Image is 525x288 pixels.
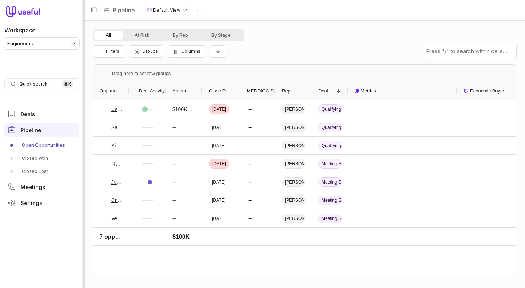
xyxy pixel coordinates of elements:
[111,196,123,205] a: Crisp Q4
[318,214,342,223] span: Meeting Set
[172,141,176,150] span: --
[4,180,79,193] a: Meetings
[113,6,135,15] a: Pipeline
[248,214,252,223] div: --
[4,139,79,151] a: Open Opportunities
[106,48,120,54] span: Filters
[4,107,79,121] a: Deals
[248,105,252,114] div: --
[282,141,305,150] span: [PERSON_NAME]
[209,87,232,95] span: Close Date
[172,87,189,95] span: Amount
[172,105,187,114] span: $100K
[318,104,342,114] span: Qualifying
[248,178,252,186] div: --
[212,106,226,112] time: [DATE]
[423,44,516,59] input: Press "/" to search within cells...
[161,31,200,40] button: By Rep
[282,177,305,187] span: [PERSON_NAME]
[111,141,123,150] a: SimpliGov Q3
[139,87,165,95] span: Deal Activity
[212,125,226,130] time: [DATE]
[248,196,252,205] div: --
[212,161,226,167] time: [DATE]
[212,197,226,203] time: [DATE]
[94,31,123,40] button: All
[111,214,123,223] a: Vercel - Q4
[172,214,176,223] span: --
[19,81,51,87] span: Quick search...
[248,159,252,168] div: --
[100,87,123,95] span: Opportunity
[4,153,79,164] a: Closed Won
[318,177,342,187] span: Meeting Set
[88,4,99,15] button: Collapse sidebar
[172,196,176,205] span: --
[142,48,158,54] span: Groups
[361,87,376,95] span: Metrics
[93,45,124,58] button: Filter Pipeline
[111,178,123,186] a: Jasper - Q4
[172,178,176,186] span: --
[111,105,123,114] a: Useful Beta Q3
[172,159,176,168] span: --
[4,166,79,177] a: Closed Lost
[318,141,342,150] span: Qualifying
[470,87,505,95] span: Economic Buyer
[212,143,226,149] time: [DATE]
[99,6,101,15] span: |
[210,45,226,58] button: Collapse all rows
[318,87,334,95] span: Deal Stage
[129,45,163,58] button: Group Pipeline
[245,82,269,100] div: MEDDICC Score
[4,123,79,137] a: Pipeline
[123,31,161,40] button: At Risk
[282,104,305,114] span: [PERSON_NAME]
[20,127,41,133] span: Pipeline
[4,26,36,35] label: Workspace
[20,200,42,206] span: Settings
[282,87,291,95] span: Rep
[355,82,451,100] div: Metrics
[172,123,176,132] span: --
[4,196,79,209] a: Settings
[62,80,73,88] kbd: ⌘ K
[181,48,201,54] span: Columns
[20,184,45,190] span: Meetings
[111,123,123,132] a: SafetyChain - Q3
[248,141,252,150] div: --
[282,159,305,169] span: [PERSON_NAME]
[247,87,283,95] span: MEDDICC Score
[282,123,305,132] span: [PERSON_NAME]
[212,179,226,185] time: [DATE]
[318,196,342,205] span: Meeting Set
[282,196,305,205] span: [PERSON_NAME]
[111,159,123,168] a: FlowCode Q4
[248,123,252,132] div: --
[200,31,242,40] button: By Stage
[318,123,342,132] span: Qualifying
[318,159,342,169] span: Meeting Set
[20,111,35,117] span: Deals
[112,69,171,78] div: Row Groups
[168,45,205,58] button: Columns
[282,214,305,223] span: [PERSON_NAME]
[194,5,205,16] button: Actions
[212,216,226,221] time: [DATE]
[4,139,79,177] div: Pipeline submenu
[112,69,171,78] span: Drag here to set row groups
